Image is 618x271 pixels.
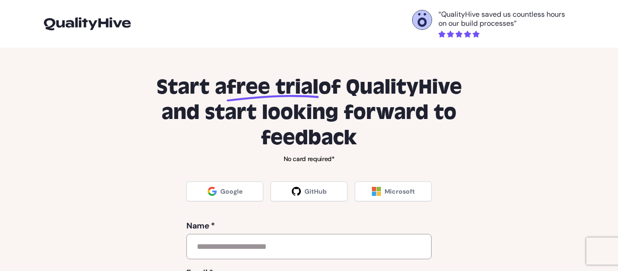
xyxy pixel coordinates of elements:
label: Name * [186,219,432,232]
p: “QualityHive saved us countless hours on our build processes” [438,10,574,28]
a: Google [186,181,263,201]
span: GitHub [304,187,327,196]
span: Start a [157,75,227,100]
span: Microsoft [385,187,415,196]
img: logo-icon [44,17,131,30]
img: Otelli Design [413,10,432,29]
span: of QualityHive and start looking forward to feedback [162,75,462,151]
span: Google [220,187,242,196]
p: No card required* [143,154,475,163]
a: GitHub [271,181,347,201]
span: free trial [227,75,319,100]
a: Microsoft [355,181,432,201]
